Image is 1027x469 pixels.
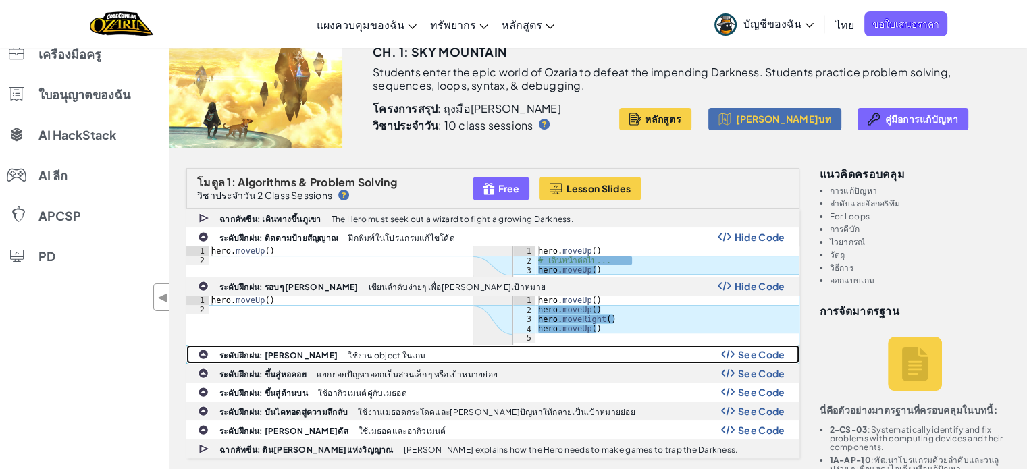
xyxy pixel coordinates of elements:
[743,16,814,30] span: บัญชีของฉัน
[186,296,209,305] div: 1
[197,190,332,200] p: วิชาประจำวัน 2 Class Sessions
[38,88,130,101] span: ใบอนุญาตของฉัน
[513,296,535,305] div: 1
[820,404,1011,415] p: นี่คือตัวอย่างมาตรฐานที่ครอบคลุมในบทนี้:
[219,282,359,292] b: ระดับฝึกฝน: รอบๆ [PERSON_NAME]
[90,10,153,38] a: Ozaria by CodeCombat logo
[373,101,438,115] b: โครงการสรุป
[830,212,1011,221] li: For Loops
[738,406,785,416] span: See Code
[738,424,785,435] span: See Code
[502,18,542,32] span: หลักสูตร
[738,349,785,360] span: See Code
[38,169,68,182] span: AI ลีก
[199,212,211,225] img: IconCutscene.svg
[885,113,957,124] span: คู่มือการแก้ปัญหา
[186,364,799,383] a: ระดับฝึกฝน: ขึ้นสู่หอคอย แยกย่อยปัญหาออกเป็นส่วนเล็ก ๆ หรือเป้าหมายย่อย Show Code Logo See Code
[186,209,799,227] a: ฉากคัทซีน: เดินทางขึ้นภูเขา The Hero must seek out a wizard to fight a growing Darkness.
[423,6,495,43] a: ทรัพยากร
[90,10,153,38] img: Home
[338,190,349,200] img: IconHint.svg
[498,183,519,194] span: Free
[495,6,561,43] a: หลักสูตร
[619,108,691,130] button: หลักสูตร
[227,175,236,189] span: 1:
[198,406,209,416] img: IconPracticeLevel.svg
[198,349,209,360] img: IconPracticeLevel.svg
[332,215,573,223] p: The Hero must seek out a wizard to fight a growing Darkness.
[835,18,854,32] span: ไทย
[830,225,1011,233] li: การดีบัก
[198,387,209,397] img: IconPracticeLevel.svg
[197,175,225,189] span: โมดูล
[199,443,211,456] img: IconCutscene.svg
[373,42,507,62] h3: Ch. 1: Sky Mountain
[830,199,1011,208] li: ลำดับและอัลกอริทึม
[358,408,635,416] p: ใช้งานเมธอดกระโดดและ[PERSON_NAME]ปัญหาให้กลายเป็นเป้าหมายย่อย
[830,186,1011,195] li: การแก้ปัญหา
[157,287,169,307] span: ◀
[219,214,321,224] b: ฉากคัทซีน: เดินทางขึ้นภูเขา
[721,350,735,359] img: Show Code Logo
[219,233,338,243] b: ระดับฝึกฝน: ติดตามป้ายสัญญาณ
[198,368,209,379] img: IconPracticeLevel.svg
[430,18,476,32] span: ทรัพยากร
[186,402,799,420] a: ระดับฝึกฝน: บันไดทอดสู่ความลึกลับ ใช้งานเมธอดกระโดดและ[PERSON_NAME]ปัญหาให้กลายเป็นเป้าหมายย่อย S...
[539,177,641,200] button: Lesson Slides
[858,108,968,130] button: คู่มือการแก้ปัญหา
[708,3,820,45] a: บัญชีของฉัน
[830,238,1011,246] li: ไวยากรณ์
[219,426,348,436] b: ระดับฝึกฝน: [PERSON_NAME]ดัส
[219,350,338,360] b: ระดับฝึกฝน: [PERSON_NAME]
[373,65,976,92] p: Students enter the epic world of Ozaria to defeat the impending Darkness. Students practice probl...
[317,18,404,32] span: แผงควบคุมของฉัน
[186,227,799,277] a: ระดับฝึกฝน: ติดตามป้ายสัญญาณ ฝึกพิมพ์ในโปรแกรมแก้ไขโค้ด Show Code Logo Hide Code hero.moveUp()her...
[310,6,423,43] a: แผงควบคุมของฉัน
[567,183,631,194] span: Lesson Slides
[864,11,947,36] span: ขอใบเสนอราคา
[186,305,209,314] div: 2
[830,425,1011,451] li: : Systematically identify and fix problems with computing devices and their components.
[718,232,731,242] img: Show Code Logo
[830,424,868,435] b: 2-CS-03
[738,387,785,397] span: See Code
[359,426,446,435] p: ใช้เมธอดและอากิวเมนต์
[38,129,116,141] span: AI HackStack
[219,445,394,455] b: ฉากคัทซีน: ดิน[PERSON_NAME]แห่งวิญญาณ
[219,369,307,379] b: ระดับฝึกฝน: ขึ้นสู่หอคอย
[513,333,535,343] div: 5
[186,246,209,256] div: 1
[318,389,407,397] p: ใช้อากิวเมนต์คู่กับเมธอด
[513,314,535,324] div: 3
[186,345,799,364] a: ระดับฝึกฝน: [PERSON_NAME] ใช้งาน object ในเกม Show Code Logo See Code
[369,283,546,292] p: เขียนลำดับง่ายๆ เพื่อ[PERSON_NAME]เป้าหมาย
[820,305,1011,316] h3: การจัดมาตรฐาน
[539,119,550,130] img: IconHint.svg
[513,246,535,256] div: 1
[186,277,799,345] a: ระดับฝึกฝน: รอบๆ [PERSON_NAME] เขียนลำดับง่ายๆ เพื่อ[PERSON_NAME]เป้าหมาย Show Code Logo Hide Cod...
[38,48,101,60] span: เครื่องมือครู
[513,324,535,333] div: 4
[645,113,681,124] span: หลักสูตร
[186,420,799,439] a: ระดับฝึกฝน: [PERSON_NAME]ดัส ใช้เมธอดและอากิวเมนต์ Show Code Logo See Code
[483,181,495,196] img: IconFreeLevelv2.svg
[404,445,738,454] p: [PERSON_NAME] explains how the Hero needs to make games to trap the Darkness.
[348,233,455,242] p: ฝึกพิมพ์ในโปรแกรมแก้ไขโค้ด
[186,439,799,458] a: ฉากคัทซีน: ดิน[PERSON_NAME]แห่งวิญญาณ [PERSON_NAME] explains how the Hero needs to make games to ...
[735,231,785,242] span: Hide Code
[735,281,785,292] span: Hide Code
[198,281,209,292] img: IconPracticeLevel.svg
[373,102,611,115] p: : ถุงมือ[PERSON_NAME]
[708,108,841,130] button: [PERSON_NAME]บท
[718,281,731,291] img: Show Code Logo
[830,455,871,465] b: 1A-AP-10
[738,368,785,379] span: See Code
[348,351,425,360] p: ใช้งาน object ในเกม
[828,6,861,43] a: ไทย
[830,250,1011,259] li: วัตถุ
[238,175,397,189] span: Algorithms & Problem Solving
[513,305,535,314] div: 2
